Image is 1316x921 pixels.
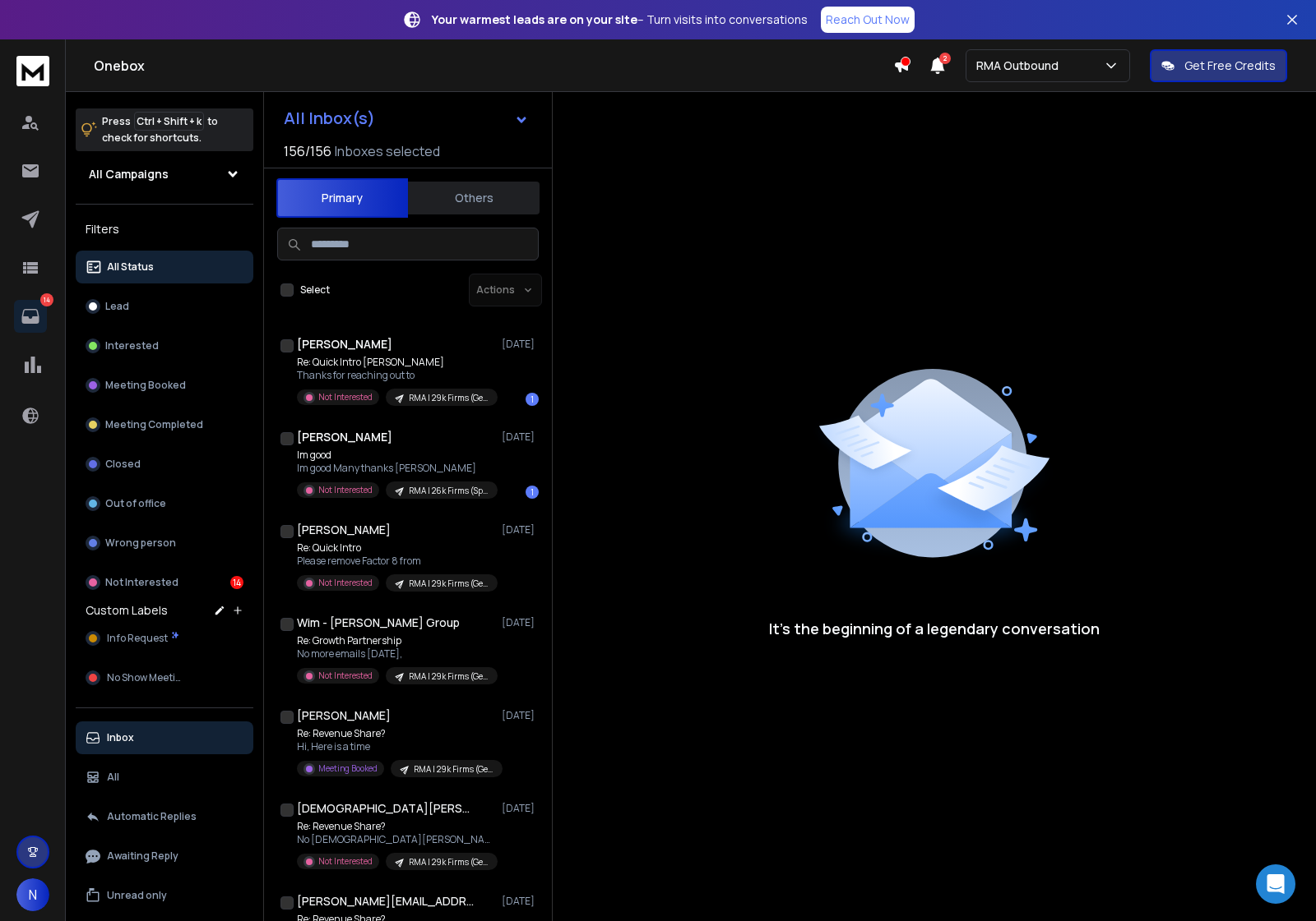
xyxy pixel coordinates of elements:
button: Wrong person [76,527,253,560]
p: Unread only [107,889,167,902]
strong: Your warmest leads are on your site [432,12,637,27]
p: Get Free Credits [1184,58,1276,74]
p: [DATE] [502,523,539,536]
p: Not Interested [318,670,373,682]
div: 14 [230,576,243,589]
div: 1 [526,486,539,499]
p: All Status [107,260,154,274]
h1: [PERSON_NAME][EMAIL_ADDRESS][DOMAIN_NAME] [297,893,478,909]
p: [DATE] [502,616,539,629]
p: Thanks for reaching out to [297,369,494,382]
p: Please remove Factor 8 from [297,555,494,568]
button: No Show Meeting [76,661,253,694]
button: All Status [76,251,253,283]
p: Press to check for shortcuts. [102,113,218,146]
button: Meeting Completed [76,408,253,441]
p: Im good [297,449,494,462]
h1: [DEMOGRAPHIC_DATA][PERSON_NAME] [297,800,478,817]
h3: Inboxes selected [335,141,440,161]
p: RMA Outbound [976,58,1065,74]
button: Get Free Credits [1150,49,1287,82]
button: All Inbox(s) [271,102,542,135]
h3: Custom Labels [86,602,168,619]
p: Closed [105,458,141,471]
p: All [107,771,119,784]
button: Info Request [76,622,253,655]
p: [DATE] [502,709,539,722]
p: RMA | 29k Firms (General Team Info) [409,578,488,590]
p: [DATE] [502,802,539,815]
button: Awaiting Reply [76,840,253,873]
p: Inbox [107,731,134,744]
div: 1 [526,393,539,406]
span: Info Request [107,632,168,645]
p: RMA | 29k Firms (General Team Info) [409,392,488,404]
p: Not Interested [105,576,178,589]
button: Closed [76,448,253,481]
a: Reach Out Now [821,7,915,33]
p: Interested [105,339,159,352]
p: Wrong person [105,536,176,550]
h3: Filters [76,218,253,241]
p: Out of office [105,497,166,510]
h1: All Inbox(s) [284,110,375,127]
div: Open Intercom Messenger [1256,864,1295,904]
p: Re: Revenue Share? [297,727,494,740]
p: RMA | 26k Firms (Specific Owner Info) [409,485,488,497]
p: [DATE] [502,895,539,908]
img: logo [16,56,49,86]
p: Re: Revenue Share? [297,820,494,833]
button: Unread only [76,879,253,912]
a: 14 [14,300,47,333]
h1: [PERSON_NAME] [297,429,392,445]
p: Not Interested [318,391,373,403]
p: [DATE] [502,431,539,444]
p: Not Interested [318,484,373,496]
h1: [PERSON_NAME] [297,522,391,538]
button: Automatic Replies [76,800,253,833]
p: No [DEMOGRAPHIC_DATA][PERSON_NAME] Founder & [297,833,494,846]
button: Lead [76,290,253,323]
button: Others [408,180,540,216]
p: Not Interested [318,855,373,868]
p: Automatic Replies [107,810,197,823]
h1: [PERSON_NAME] [297,336,392,352]
button: Interested [76,329,253,362]
label: Select [300,283,330,297]
p: Not Interested [318,577,373,589]
span: 156 / 156 [284,141,331,161]
button: N [16,878,49,911]
span: Ctrl + Shift + k [134,112,204,131]
p: Meeting Completed [105,418,203,431]
button: Not Interested14 [76,566,253,599]
h1: [PERSON_NAME] [297,707,391,724]
span: No Show Meeting [107,671,188,684]
p: RMA | 29k Firms (General Team Info) [409,670,488,683]
p: Meeting Booked [318,762,378,775]
p: Re: Growth Partnership [297,634,494,647]
p: Meeting Booked [105,379,186,392]
h1: Onebox [94,56,893,76]
p: RMA | 29k Firms (General Team Info) [414,763,493,776]
p: Hi, Here is a time [297,740,494,753]
button: Inbox [76,721,253,754]
p: No more emails [DATE], [297,647,494,661]
button: Out of office [76,487,253,520]
button: Primary [276,178,408,218]
button: All Campaigns [76,158,253,191]
p: 14 [40,293,53,306]
p: Lead [105,300,129,313]
h1: All Campaigns [89,166,169,182]
p: RMA | 29k Firms (General Team Info) [409,856,488,868]
p: – Turn visits into conversations [432,12,808,28]
p: Reach Out Now [826,12,910,28]
p: Awaiting Reply [107,850,178,863]
p: Im good Many thanks [PERSON_NAME] [297,462,494,475]
h1: Wim - [PERSON_NAME] Group [297,615,460,631]
p: Re: Quick Intro [297,541,494,555]
span: 2 [939,53,951,64]
button: Meeting Booked [76,369,253,402]
button: All [76,761,253,794]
